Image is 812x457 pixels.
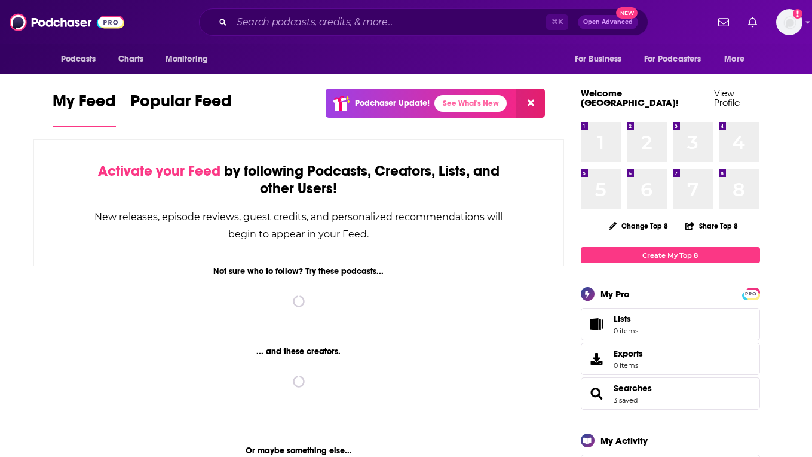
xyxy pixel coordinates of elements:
[10,11,124,33] img: Podchaser - Follow, Share and Rate Podcasts
[94,208,504,243] div: New releases, episode reviews, guest credits, and personalized recommendations will begin to appe...
[585,351,609,367] span: Exports
[685,214,739,237] button: Share Top 8
[33,346,565,357] div: ... and these creators.
[614,327,638,335] span: 0 items
[581,87,679,108] a: Welcome [GEOGRAPHIC_DATA]!
[581,247,760,263] a: Create My Top 8
[199,8,648,36] div: Search podcasts, credits, & more...
[546,14,568,30] span: ⌘ K
[575,51,622,68] span: For Business
[600,288,630,300] div: My Pro
[714,87,740,108] a: View Profile
[636,48,719,71] button: open menu
[744,289,758,298] a: PRO
[614,348,643,359] span: Exports
[157,48,223,71] button: open menu
[583,19,633,25] span: Open Advanced
[743,12,762,32] a: Show notifications dropdown
[716,48,759,71] button: open menu
[713,12,734,32] a: Show notifications dropdown
[776,9,802,35] button: Show profile menu
[614,313,638,324] span: Lists
[355,98,430,108] p: Podchaser Update!
[793,9,802,19] svg: Add a profile image
[566,48,637,71] button: open menu
[33,266,565,276] div: Not sure who to follow? Try these podcasts...
[232,13,546,32] input: Search podcasts, credits, & more...
[98,162,220,180] span: Activate your Feed
[130,91,232,127] a: Popular Feed
[581,343,760,375] a: Exports
[130,91,232,118] span: Popular Feed
[61,51,96,68] span: Podcasts
[776,9,802,35] span: Logged in as dkcsports
[434,95,507,112] a: See What's New
[776,9,802,35] img: User Profile
[94,163,504,197] div: by following Podcasts, Creators, Lists, and other Users!
[578,15,638,29] button: Open AdvancedNew
[644,51,701,68] span: For Podcasters
[585,316,609,333] span: Lists
[614,383,652,394] a: Searches
[581,377,760,410] span: Searches
[600,435,648,446] div: My Activity
[53,48,112,71] button: open menu
[53,91,116,127] a: My Feed
[614,313,631,324] span: Lists
[166,51,208,68] span: Monitoring
[724,51,744,68] span: More
[602,218,676,233] button: Change Top 8
[53,91,116,118] span: My Feed
[585,385,609,402] a: Searches
[614,396,638,404] a: 3 saved
[581,308,760,340] a: Lists
[33,446,565,456] div: Or maybe something else...
[111,48,151,71] a: Charts
[616,7,638,19] span: New
[118,51,144,68] span: Charts
[614,361,643,370] span: 0 items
